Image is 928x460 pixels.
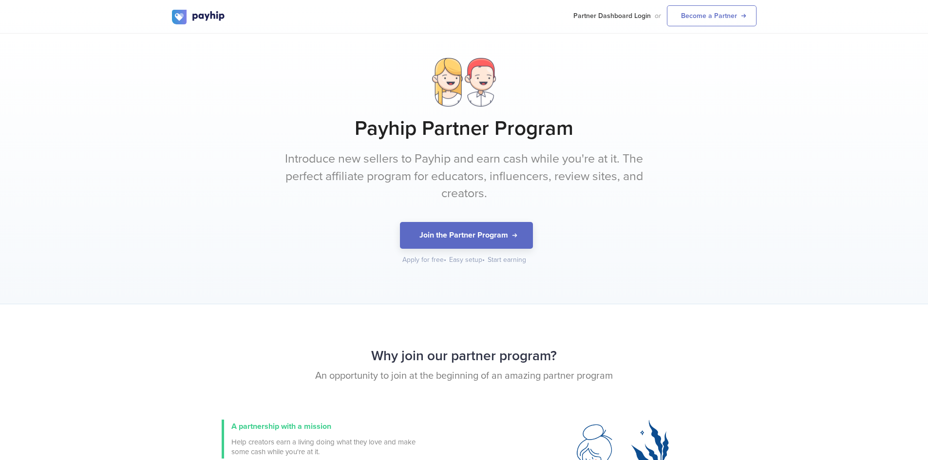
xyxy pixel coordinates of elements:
[172,10,226,24] img: logo.svg
[231,437,417,457] span: Help creators earn a living doing what they love and make some cash while you're at it.
[282,150,647,202] p: Introduce new sellers to Payhip and earn cash while you're at it. The perfect affiliate program f...
[444,256,446,264] span: •
[465,58,496,107] img: dude.png
[482,256,485,264] span: •
[449,255,486,265] div: Easy setup
[231,422,331,431] span: A partnership with a mission
[222,420,417,459] a: A partnership with a mission Help creators earn a living doing what they love and make some cash ...
[488,255,526,265] div: Start earning
[172,343,757,369] h2: Why join our partner program?
[172,116,757,141] h1: Payhip Partner Program
[172,369,757,383] p: An opportunity to join at the beginning of an amazing partner program
[667,5,757,26] a: Become a Partner
[400,222,533,249] button: Join the Partner Program
[402,255,447,265] div: Apply for free
[432,58,462,107] img: lady.png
